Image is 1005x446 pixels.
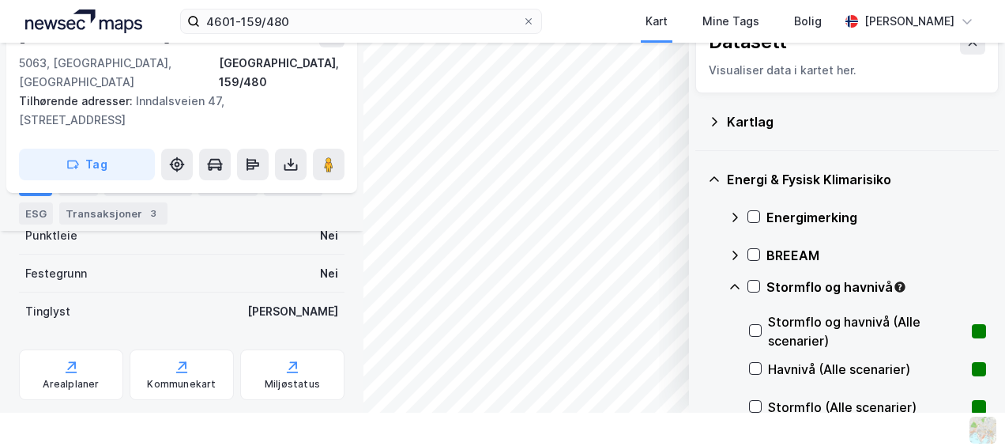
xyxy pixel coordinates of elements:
div: Punktleie [25,226,77,245]
div: ESG [19,202,53,225]
img: logo.a4113a55bc3d86da70a041830d287a7e.svg [25,9,142,33]
button: Tag [19,149,155,180]
iframe: Chat Widget [926,370,1005,446]
div: [PERSON_NAME] [247,302,338,321]
div: [PERSON_NAME] [864,12,954,31]
div: Transaksjoner [59,202,167,225]
div: 3 [145,206,161,221]
div: Stormflo (Alle scenarier) [768,398,965,417]
div: Visualiser data i kartet her. [709,61,985,80]
div: Inndalsveien 47, [STREET_ADDRESS] [19,92,332,130]
div: Bolig [794,12,822,31]
div: Kartlag [727,112,986,131]
div: Kart [646,12,668,31]
div: 5063, [GEOGRAPHIC_DATA], [GEOGRAPHIC_DATA] [19,54,219,92]
div: Energimerking [766,208,986,227]
div: Kommunekart [147,378,216,391]
div: Mine Tags [702,12,759,31]
div: Stormflo og havnivå [766,278,986,297]
div: Nei [320,226,338,245]
div: BREEAM [766,246,986,265]
div: Nei [320,264,338,283]
div: Festegrunn [25,264,87,283]
div: Havnivå (Alle scenarier) [768,360,965,379]
div: Tinglyst [25,302,70,321]
div: Miljøstatus [265,378,320,391]
div: Tooltip anchor [893,280,907,294]
div: Energi & Fysisk Klimarisiko [727,170,986,189]
div: Arealplaner [43,378,99,391]
div: [GEOGRAPHIC_DATA], 159/480 [219,54,344,92]
input: Søk på adresse, matrikkel, gårdeiere, leietakere eller personer [200,9,521,33]
div: Stormflo og havnivå (Alle scenarier) [768,312,965,350]
div: Kontrollprogram for chat [926,370,1005,446]
span: Tilhørende adresser: [19,94,136,108]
